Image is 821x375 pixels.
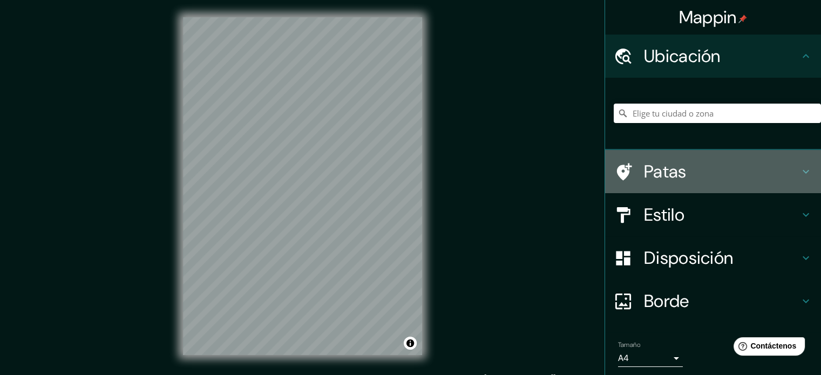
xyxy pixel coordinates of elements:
font: Borde [644,290,689,312]
div: Ubicación [605,35,821,78]
img: pin-icon.png [738,15,747,23]
div: Disposición [605,236,821,279]
div: Estilo [605,193,821,236]
div: Patas [605,150,821,193]
button: Activar o desactivar atribución [404,337,417,350]
input: Elige tu ciudad o zona [614,104,821,123]
font: Patas [644,160,687,183]
font: A4 [618,352,629,364]
canvas: Mapa [183,17,422,355]
iframe: Lanzador de widgets de ayuda [725,333,809,363]
font: Estilo [644,203,684,226]
div: Borde [605,279,821,323]
font: Mappin [679,6,737,29]
font: Tamaño [618,340,640,349]
div: A4 [618,350,683,367]
font: Disposición [644,247,733,269]
font: Ubicación [644,45,721,67]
